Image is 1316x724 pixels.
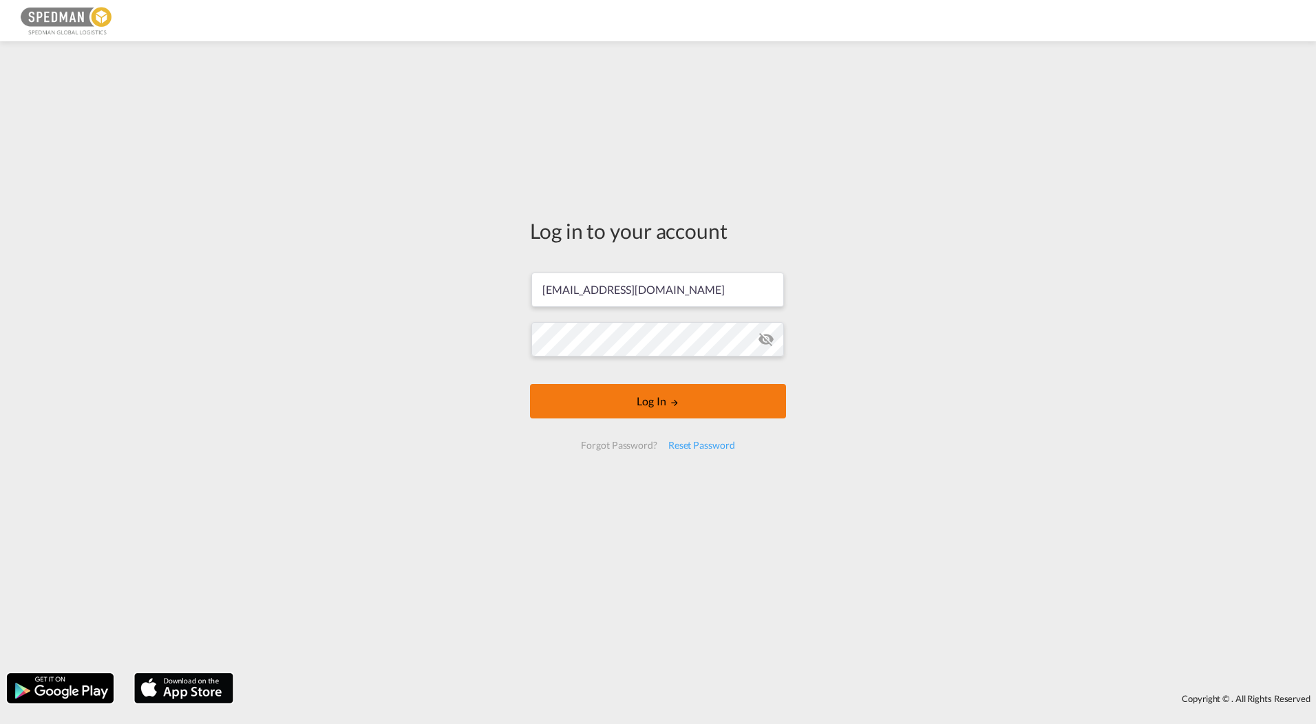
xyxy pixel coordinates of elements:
div: Copyright © . All Rights Reserved [240,687,1316,710]
img: apple.png [133,672,235,705]
input: Enter email/phone number [531,273,784,307]
div: Log in to your account [530,216,786,245]
img: c12ca350ff1b11efb6b291369744d907.png [21,6,114,36]
div: Forgot Password? [575,433,662,458]
div: Reset Password [663,433,741,458]
img: google.png [6,672,115,705]
button: LOGIN [530,384,786,418]
md-icon: icon-eye-off [758,331,774,348]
